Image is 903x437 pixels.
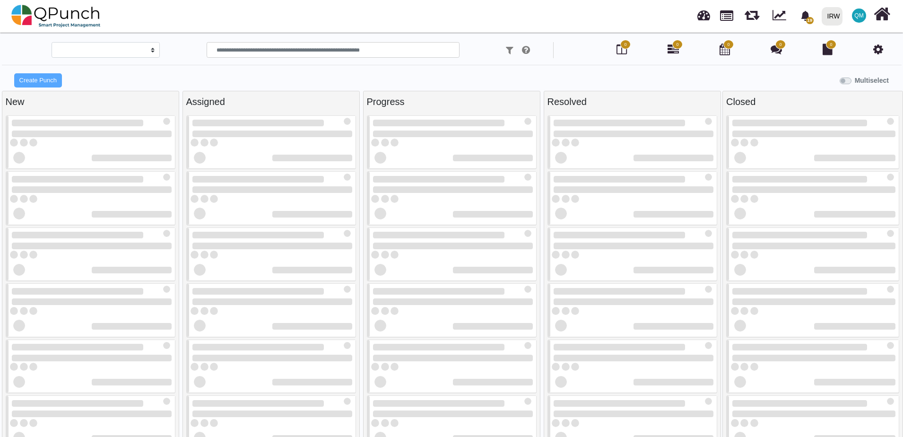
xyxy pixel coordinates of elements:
a: bell fill19 [795,0,818,30]
i: Board [616,44,627,55]
i: Document Library [823,44,833,55]
span: 0 [727,42,729,48]
div: Notification [797,7,814,24]
span: Releases [745,5,759,20]
i: Gantt [668,44,679,55]
svg: bell fill [800,11,810,21]
i: Calendar [720,44,730,55]
i: Punch Discussion [771,44,782,55]
div: Closed [726,95,899,109]
span: Qasim Munir [852,9,866,23]
div: New [6,95,175,109]
div: Progress [367,95,537,109]
button: Create Punch [14,73,62,87]
a: QM [846,0,872,31]
b: Multiselect [855,77,889,84]
img: qpunch-sp.fa6292f.png [11,2,101,30]
div: Dynamic Report [768,0,795,32]
i: e.g: punch or !ticket or &category or #label or @username or $priority or *iteration or ^addition... [522,45,530,55]
span: 0 [624,42,626,48]
div: IRW [827,8,840,25]
span: 19 [806,17,814,24]
span: 0 [830,42,832,48]
div: Assigned [186,95,356,109]
span: QM [854,13,863,18]
i: Home [874,5,890,23]
div: Resolved [547,95,717,109]
a: 0 [668,47,679,55]
span: Projects [720,6,733,21]
span: 0 [676,42,678,48]
span: 0 [779,42,781,48]
a: IRW [817,0,846,32]
span: Dashboard [697,6,710,20]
